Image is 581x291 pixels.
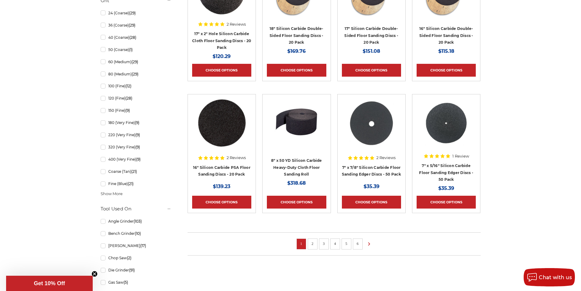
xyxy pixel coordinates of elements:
span: $35.39 [438,185,454,191]
span: 2 Reviews [227,156,246,160]
a: Choose Options [417,196,476,209]
a: [PERSON_NAME] [101,240,171,251]
span: Get 10% Off [34,280,65,286]
span: (28) [129,35,136,40]
a: 100 (Fine) [101,81,171,91]
span: (29) [132,72,138,76]
span: (21) [128,181,134,186]
span: (29) [131,60,138,64]
span: $318.68 [287,180,306,186]
span: (2) [127,256,131,260]
a: 120 (Fine) [101,93,171,104]
span: (29) [129,23,135,27]
span: (21) [131,169,137,174]
span: (1) [129,47,133,52]
a: 400 (Very Fine) [101,154,171,165]
a: Die Grinder [101,265,171,275]
img: Silicon Carbide 16" PSA Floor Sanding Disc [197,99,246,147]
img: 7" x 5/16" Silicon Carbide Floor Sanding Edger Disc Coarse [422,99,471,147]
span: (9) [125,108,130,113]
a: 7" x 5/16" Silicon Carbide Floor Sanding Edger Discs - 50 Pack [419,163,473,182]
span: $35.39 [364,184,379,189]
a: 17" x 2" Hole Silicon Carbide Cloth Floor Sanding Discs - 20 Pack [192,31,251,50]
span: $139.23 [213,184,230,189]
a: Chop Saw [101,253,171,263]
span: (9) [135,133,140,137]
span: (17) [140,243,146,248]
a: 18" Silicon Carbide Double-Sided Floor Sanding Discs - 20 Pack [270,26,324,45]
a: Fine (Blue) [101,178,171,189]
a: Choose Options [267,64,326,77]
a: Choose Options [267,196,326,209]
div: Get 10% OffClose teaser [6,276,93,291]
a: 50 (Coarse) [101,44,171,55]
a: Choose Options [192,64,251,77]
a: 1 [298,240,304,247]
span: (12) [126,84,131,88]
span: Show More [101,191,123,197]
span: $169.76 [287,48,306,54]
a: Choose Options [192,196,251,209]
span: $151.08 [363,48,380,54]
button: Close teaser [91,271,98,277]
a: 320 (Very Fine) [101,142,171,152]
a: 16" Silicon Carbide Double-Sided Floor Sanding Discs - 20 Pack [419,26,473,45]
a: Coarse (Tan) [101,166,171,177]
span: Chat with us [539,275,572,280]
a: 36 (Coarse) [101,20,171,31]
a: 80 (Medium) [101,69,171,79]
img: 7" x 7/8" Silicon Carbide Floor Sanding Edger Disc [347,99,396,147]
a: Angle Grinder [101,216,171,227]
a: 2 [310,240,316,247]
span: (9) [135,120,139,125]
span: (103) [134,219,142,224]
span: 2 Reviews [227,22,246,26]
a: Silicon Carbide 8" x 50 YD Heavy-Duty Cloth Floor Sanding Roll [267,99,326,158]
a: 5 [343,240,350,247]
span: (29) [129,11,136,15]
span: (5) [124,280,128,285]
a: 7" x 7/8" Silicon Carbide Floor Sanding Edger Discs - 50 Pack [342,165,401,177]
a: 7" x 7/8" Silicon Carbide Floor Sanding Edger Disc [342,99,401,158]
a: 7" x 5/16" Silicon Carbide Floor Sanding Edger Disc Coarse [417,99,476,158]
span: (9) [136,157,141,162]
a: 3 [321,240,327,247]
span: $120.29 [213,53,231,59]
a: 8" x 50 YD Silicon Carbide Heavy-Duty Cloth Floor Sanding Roll [271,158,322,176]
a: 4 [332,240,338,247]
a: 150 (Fine) [101,105,171,116]
a: Choose Options [342,196,401,209]
a: Choose Options [342,64,401,77]
a: 6 [355,240,361,247]
span: 1 Review [452,154,469,158]
button: Chat with us [524,268,575,286]
a: Bench Grinder [101,228,171,239]
a: 60 (Medium) [101,56,171,67]
span: (28) [125,96,132,100]
a: Gas Saw [101,277,171,288]
span: (91) [129,268,135,272]
span: (9) [135,145,140,149]
a: 40 (Coarse) [101,32,171,43]
h5: Tool Used On [101,205,171,213]
img: Silicon Carbide 8" x 50 YD Heavy-Duty Cloth Floor Sanding Roll [272,99,321,147]
span: $115.18 [438,48,454,54]
a: Choose Options [417,64,476,77]
a: 17" Silicon Carbide Double-Sided Floor Sanding Discs - 20 Pack [344,26,398,45]
a: 180 (Very Fine) [101,117,171,128]
a: Silicon Carbide 16" PSA Floor Sanding Disc [192,99,251,158]
a: 16" Silicon Carbide PSA Floor Sanding Discs - 20 Pack [193,165,250,177]
span: 2 Reviews [376,156,396,160]
a: 220 (Very Fine) [101,129,171,140]
a: 24 (Coarse) [101,8,171,18]
span: (10) [135,231,141,236]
